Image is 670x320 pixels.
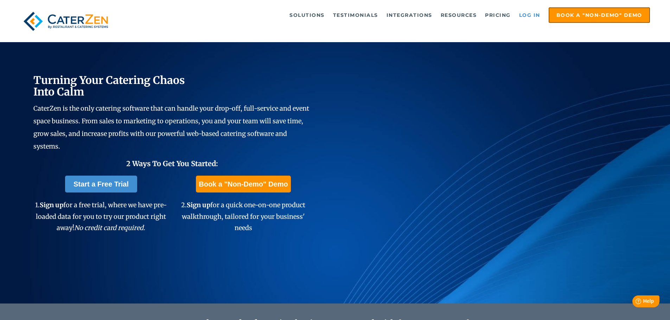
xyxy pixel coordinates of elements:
[330,8,382,22] a: Testimonials
[516,8,544,22] a: Log in
[181,201,305,232] span: 2. for a quick one-on-one product walkthrough, tailored for your business' needs
[383,8,436,22] a: Integrations
[20,7,111,35] img: caterzen
[126,159,218,168] span: 2 Ways To Get You Started:
[481,8,514,22] a: Pricing
[33,104,309,150] span: CaterZen is the only catering software that can handle your drop-off, full-service and event spac...
[437,8,480,22] a: Resources
[33,73,185,98] span: Turning Your Catering Chaos Into Calm
[128,7,650,23] div: Navigation Menu
[196,176,291,192] a: Book a "Non-Demo" Demo
[65,176,137,192] a: Start a Free Trial
[35,201,167,232] span: 1. for a free trial, where we have pre-loaded data for you to try our product right away!
[74,224,145,232] em: No credit card required.
[607,293,662,312] iframe: Help widget launcher
[549,7,650,23] a: Book a "Non-Demo" Demo
[40,201,63,209] span: Sign up
[187,201,210,209] span: Sign up
[286,8,328,22] a: Solutions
